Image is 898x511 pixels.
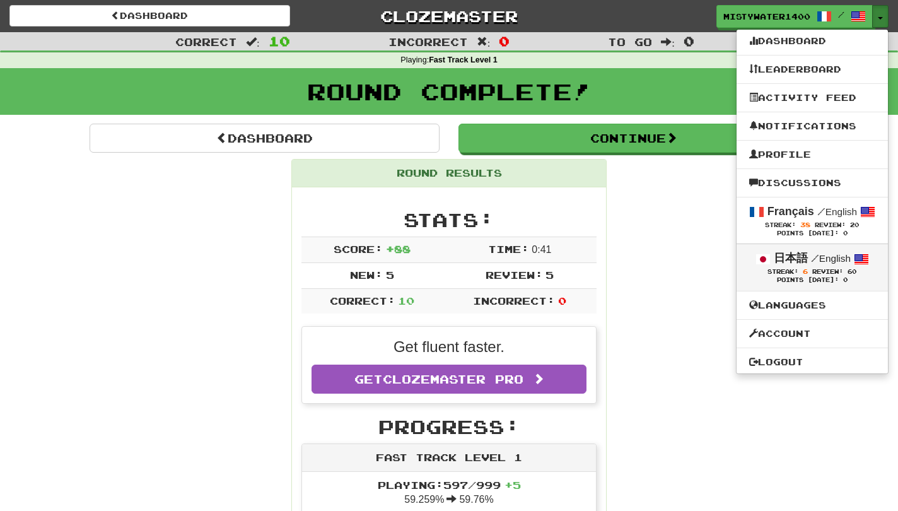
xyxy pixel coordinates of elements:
[309,5,590,27] a: Clozemaster
[330,295,395,307] span: Correct:
[737,61,888,78] a: Leaderboard
[737,118,888,134] a: Notifications
[737,326,888,342] a: Account
[486,269,543,281] span: Review:
[246,37,260,47] span: :
[477,37,491,47] span: :
[737,244,888,290] a: 日本語 /English Streak: 6 Review: 60 Points [DATE]: 0
[312,365,586,394] a: GetClozemaster Pro
[774,252,808,264] strong: 日本語
[386,269,394,281] span: 5
[334,243,383,255] span: Score:
[429,56,498,64] strong: Fast Track Level 1
[803,267,808,275] span: 6
[504,479,521,491] span: + 5
[458,124,808,153] button: Continue
[301,209,597,230] h2: Stats:
[811,252,819,264] span: /
[398,295,414,307] span: 10
[737,146,888,163] a: Profile
[558,295,566,307] span: 0
[9,5,290,26] a: Dashboard
[800,221,810,228] span: 38
[292,160,606,187] div: Round Results
[811,253,851,264] small: English
[812,268,843,275] span: Review:
[737,175,888,191] a: Discussions
[815,221,846,228] span: Review:
[269,33,290,49] span: 10
[661,37,675,47] span: :
[723,11,810,22] span: MistyWater1400
[473,295,555,307] span: Incorrect:
[302,444,596,472] div: Fast Track Level 1
[532,244,551,255] span: 0 : 41
[388,35,468,48] span: Incorrect
[737,90,888,106] a: Activity Feed
[350,269,383,281] span: New:
[488,243,529,255] span: Time:
[545,269,554,281] span: 5
[301,416,597,437] h2: Progress:
[716,5,873,28] a: MistyWater1400 /
[737,33,888,49] a: Dashboard
[817,206,857,217] small: English
[749,276,875,285] div: Points [DATE]: 0
[383,372,523,386] span: Clozemaster Pro
[767,268,798,275] span: Streak:
[312,336,586,358] p: Get fluent faster.
[378,479,521,491] span: Playing: 597 / 999
[386,243,411,255] span: + 88
[90,124,440,153] a: Dashboard
[848,268,856,275] span: 60
[765,221,796,228] span: Streak:
[499,33,510,49] span: 0
[4,79,894,104] h1: Round Complete!
[737,197,888,244] a: Français /English Streak: 38 Review: 20 Points [DATE]: 0
[838,10,844,19] span: /
[749,230,875,238] div: Points [DATE]: 0
[767,205,814,218] strong: Français
[817,206,825,217] span: /
[684,33,694,49] span: 0
[175,35,237,48] span: Correct
[850,221,859,228] span: 20
[608,35,652,48] span: To go
[737,297,888,314] a: Languages
[737,354,888,370] a: Logout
